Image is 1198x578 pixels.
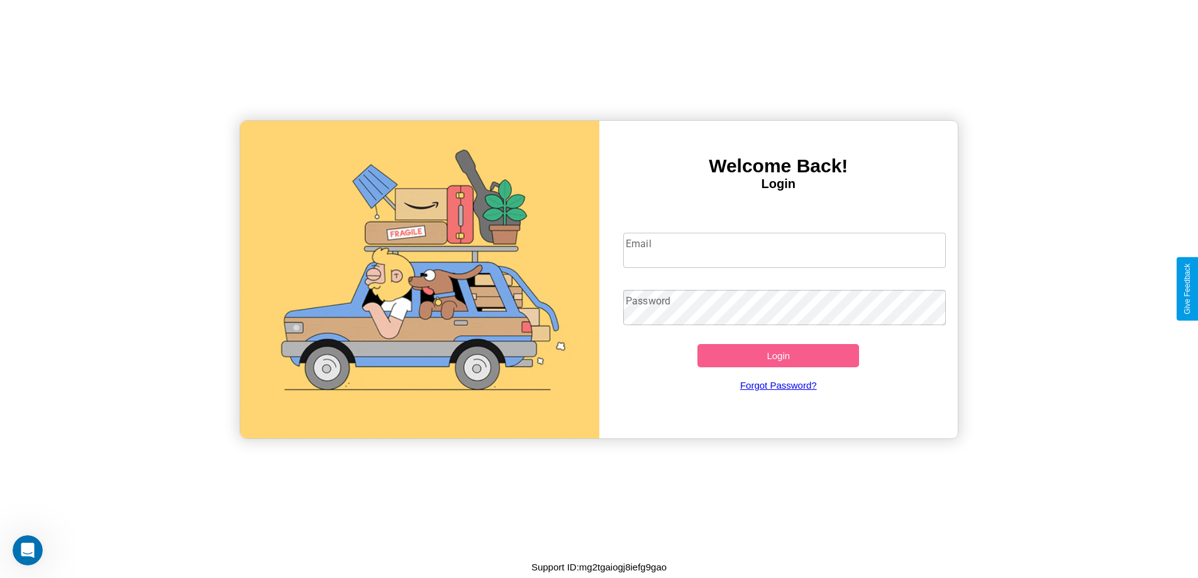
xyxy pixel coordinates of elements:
p: Support ID: mg2tgaiogj8iefg9gao [531,559,667,575]
div: Give Feedback [1183,264,1192,314]
img: gif [240,121,599,438]
h4: Login [599,177,958,191]
a: Forgot Password? [617,367,940,403]
iframe: Intercom live chat [13,535,43,565]
button: Login [697,344,859,367]
h3: Welcome Back! [599,155,958,177]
